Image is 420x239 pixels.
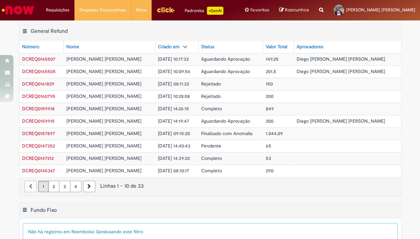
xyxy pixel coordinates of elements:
[22,106,55,112] a: Abrir Registro: DCREQ0159918
[22,81,54,87] a: Abrir Registro: DCREQ0161829
[66,44,79,50] div: Nome
[83,181,95,192] a: Próxima página
[346,7,415,13] span: [PERSON_NAME] [PERSON_NAME]
[19,177,401,195] nav: paginação
[66,106,141,112] span: [PERSON_NAME] [PERSON_NAME]
[158,106,189,112] span: [DATE] 14:26:15
[22,143,55,149] a: Abrir Registro: DCREQ0147352
[250,7,269,13] span: Favoritos
[24,182,396,190] div: Linhas 1 − 10 de 33
[265,130,283,136] span: 1.044,09
[22,44,39,50] div: Número
[265,106,274,112] span: 849
[66,130,141,136] span: [PERSON_NAME] [PERSON_NAME]
[158,56,189,62] span: [DATE] 10:17:32
[157,5,175,15] img: click_logo_yellow_360x200.png
[158,155,190,161] span: [DATE] 14:39:22
[158,68,190,74] span: [DATE] 10:09:56
[265,155,271,161] span: 53
[297,44,323,50] div: Aprovadores
[201,44,214,50] div: Status
[265,81,273,87] span: 150
[297,56,385,62] span: Diego [PERSON_NAME] [PERSON_NAME]
[158,118,189,124] span: [DATE] 14:19:47
[46,7,69,13] span: Requisições
[66,168,141,174] span: [PERSON_NAME] [PERSON_NAME]
[201,106,222,112] span: Completo
[66,155,141,161] span: [PERSON_NAME] [PERSON_NAME]
[201,118,250,124] span: Aguardando Aprovação
[22,143,55,149] span: DCREQ0147352
[201,143,221,149] span: Pendente
[66,56,141,62] span: [PERSON_NAME] [PERSON_NAME]
[66,93,141,99] span: [PERSON_NAME] [PERSON_NAME]
[22,68,56,74] a: Abrir Registro: DCREQ0165505
[158,93,190,99] span: [DATE] 10:28:08
[66,81,141,87] span: [PERSON_NAME] [PERSON_NAME]
[1,3,35,17] img: ServiceNow
[265,118,273,124] span: 200
[22,168,55,174] span: DCREQ0145367
[201,93,221,99] span: Rejeitado
[22,155,54,161] a: Abrir Registro: DCREQ0147212
[185,7,223,15] div: Padroniza
[201,168,222,174] span: Completo
[158,44,180,50] div: Criado em
[22,118,55,124] a: Abrir Registro: DCREQ0159915
[66,143,141,149] span: [PERSON_NAME] [PERSON_NAME]
[265,143,271,149] span: 65
[285,7,309,13] span: Rascunhos
[201,68,250,74] span: Aguardando Aprovação
[265,44,287,50] div: Valor Total
[158,143,190,149] span: [DATE] 14:40:43
[79,7,126,13] span: Despesas Corporativas
[158,81,189,87] span: [DATE] 08:11:32
[201,155,222,161] span: Completo
[22,81,54,87] span: DCREQ0161829
[265,168,273,174] span: 290
[70,181,81,192] a: Página 4
[107,229,143,235] span: usando este filtro
[158,168,189,174] span: [DATE] 08:10:17
[136,7,146,13] span: More
[66,118,141,124] span: [PERSON_NAME] [PERSON_NAME]
[31,206,57,213] h2: Fundo Fixo
[297,118,385,124] span: Diego [PERSON_NAME] [PERSON_NAME]
[22,118,55,124] span: DCREQ0159915
[265,93,273,99] span: 200
[297,68,385,74] span: Diego [PERSON_NAME] [PERSON_NAME]
[22,56,55,62] span: DCREQ0165507
[201,81,221,87] span: Rejeitado
[31,28,68,35] h2: General Refund
[22,206,27,215] button: Fundo Fixo Menu de contexto
[158,130,190,136] span: [DATE] 09:15:20
[22,168,55,174] a: Abrir Registro: DCREQ0145367
[265,56,278,62] span: 149,25
[22,56,55,62] a: Abrir Registro: DCREQ0165507
[207,7,223,15] p: +GenAi
[22,106,55,112] span: DCREQ0159918
[38,181,49,192] a: Página 1
[22,155,54,161] span: DCREQ0147212
[22,68,56,74] span: DCREQ0165505
[201,130,252,136] span: Finalizado com Anomalia
[22,93,55,99] span: DCREQ0160795
[279,7,309,13] a: Rascunhos
[22,130,55,136] a: Abrir Registro: DCREQ0157897
[22,93,55,99] a: Abrir Registro: DCREQ0160795
[265,68,276,74] span: 201,5
[22,130,55,136] span: DCREQ0157897
[48,181,59,192] a: Página 2
[59,181,70,192] a: Página 3
[201,56,250,62] span: Aguardando Aprovação
[66,68,141,74] span: [PERSON_NAME] [PERSON_NAME]
[22,28,27,37] button: General Refund Menu de contexto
